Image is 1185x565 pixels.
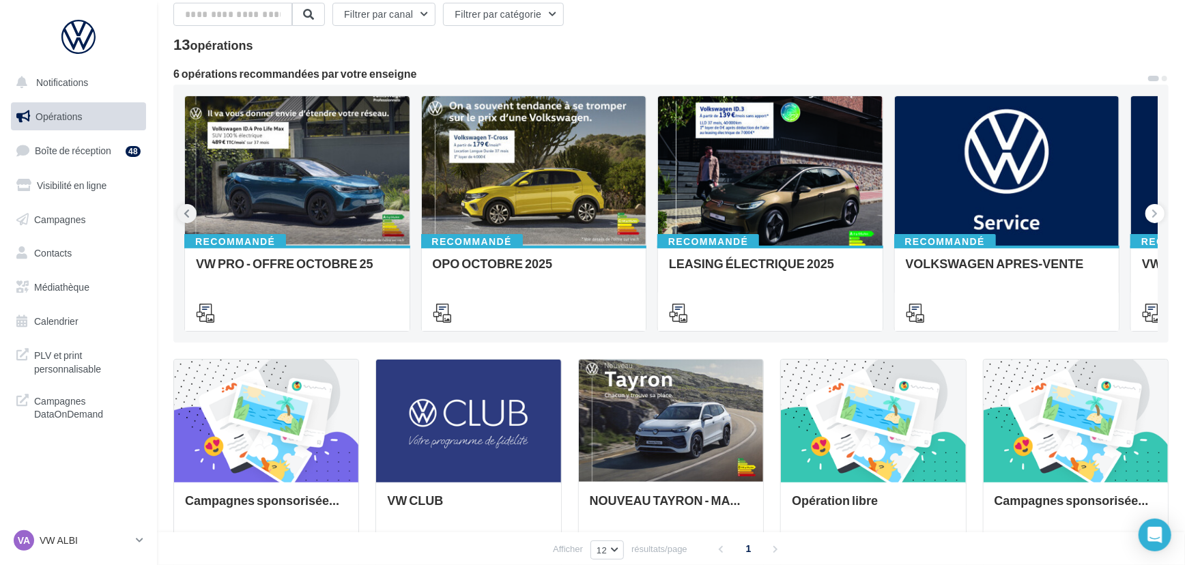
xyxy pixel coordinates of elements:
[443,3,564,26] button: Filtrer par catégorie
[18,534,30,547] span: VA
[894,234,996,249] div: Recommandé
[35,145,111,156] span: Boîte de réception
[8,307,149,336] a: Calendrier
[40,534,130,547] p: VW ALBI
[421,234,523,249] div: Recommandé
[190,39,253,51] div: opérations
[631,542,687,555] span: résultats/page
[433,257,636,284] div: OPO OCTOBRE 2025
[37,179,106,191] span: Visibilité en ligne
[173,68,1147,79] div: 6 opérations recommandées par votre enseigne
[34,315,78,327] span: Calendrier
[8,341,149,381] a: PLV et print personnalisable
[8,171,149,200] a: Visibilité en ligne
[387,493,549,521] div: VW CLUB
[1139,519,1171,551] div: Open Intercom Messenger
[8,136,149,165] a: Boîte de réception48
[34,392,141,421] span: Campagnes DataOnDemand
[669,257,872,284] div: LEASING ÉLECTRIQUE 2025
[8,239,149,267] a: Contacts
[8,102,149,131] a: Opérations
[553,542,583,555] span: Afficher
[738,538,760,560] span: 1
[590,493,752,521] div: NOUVEAU TAYRON - MARS 2025
[590,540,624,560] button: 12
[173,37,253,52] div: 13
[8,205,149,234] a: Campagnes
[35,111,82,122] span: Opérations
[8,273,149,302] a: Médiathèque
[906,257,1109,284] div: VOLKSWAGEN APRES-VENTE
[34,247,72,259] span: Contacts
[995,493,1157,521] div: Campagnes sponsorisées OPO
[36,76,88,88] span: Notifications
[332,3,436,26] button: Filtrer par canal
[597,545,607,555] span: 12
[185,493,347,521] div: Campagnes sponsorisées Les Instants VW Octobre
[196,257,399,284] div: VW PRO - OFFRE OCTOBRE 25
[34,281,89,293] span: Médiathèque
[8,386,149,426] a: Campagnes DataOnDemand
[34,213,86,224] span: Campagnes
[792,493,954,521] div: Opération libre
[657,234,759,249] div: Recommandé
[184,234,286,249] div: Recommandé
[34,346,141,375] span: PLV et print personnalisable
[126,146,141,157] div: 48
[11,527,146,553] a: VA VW ALBI
[8,68,143,97] button: Notifications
